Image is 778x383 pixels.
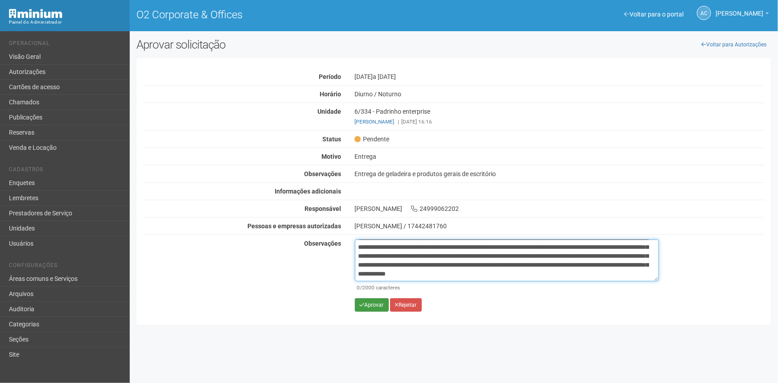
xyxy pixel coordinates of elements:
div: [PERSON_NAME] 24999062202 [348,205,771,213]
img: Minium [9,9,62,18]
div: 6/334 - Padrinho enterprise [348,107,771,126]
span: Ana Carla de Carvalho Silva [716,1,763,17]
strong: Responsável [305,205,342,212]
a: AC [697,6,711,20]
li: Configurações [9,262,123,272]
h2: Aprovar solicitação [136,38,447,51]
strong: Observações [305,170,342,177]
li: Cadastros [9,166,123,176]
strong: Unidade [318,108,342,115]
button: Aprovar [355,298,389,312]
strong: Observações [305,240,342,247]
strong: Horário [320,91,342,98]
div: /2000 caracteres [357,284,657,292]
strong: Pessoas e empresas autorizadas [248,222,342,230]
strong: Informações adicionais [275,188,342,195]
a: [PERSON_NAME] [355,119,395,125]
strong: Motivo [322,153,342,160]
span: | [398,119,399,125]
h1: O2 Corporate & Offices [136,9,447,21]
a: Voltar para Autorizações [696,38,771,51]
div: Entrega [348,152,771,161]
span: Pendente [355,135,390,143]
strong: Período [319,73,342,80]
div: Entrega de geladeira e produtos gerais de escritório [348,170,771,178]
a: Voltar para o portal [624,11,683,18]
div: [DATE] [348,73,771,81]
button: Rejeitar [390,298,422,312]
li: Operacional [9,40,123,49]
div: Painel do Administrador [9,18,123,26]
span: 0 [357,284,360,291]
a: [PERSON_NAME] [716,11,769,18]
strong: Status [323,136,342,143]
div: [DATE] 16:16 [355,118,765,126]
div: [PERSON_NAME] / 17442481760 [355,222,765,230]
div: Diurno / Noturno [348,90,771,98]
span: a [DATE] [373,73,396,80]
